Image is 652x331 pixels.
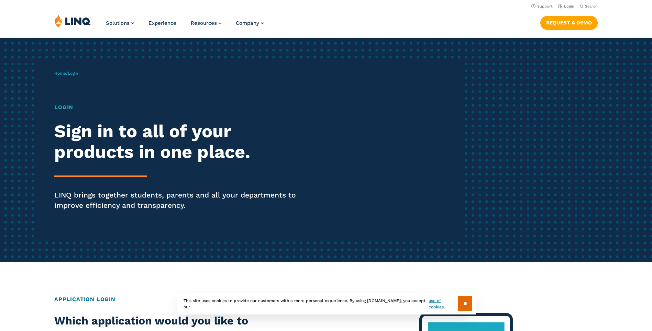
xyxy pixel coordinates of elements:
nav: Button Navigation [540,14,598,30]
img: LINQ | K‑12 Software [54,14,91,28]
h2: Sign in to all of your products in one place. [54,121,306,162]
a: use of cookies. [429,298,458,310]
div: This site uses cookies to provide our customers with a more personal experience. By using [DOMAIN... [177,293,476,314]
span: Solutions [106,20,130,26]
button: Open Search Bar [580,4,598,9]
a: Company [236,20,264,26]
span: Resources [191,20,217,26]
span: Login [68,71,78,76]
a: Login [558,4,574,9]
nav: Primary Navigation [106,14,264,37]
a: Support [531,4,553,9]
a: Solutions [106,20,134,26]
a: Experience [148,20,176,26]
p: LINQ brings together students, parents and all your departments to improve efficiency and transpa... [54,190,306,211]
a: Request a Demo [540,16,598,30]
span: / [54,71,78,76]
h2: Application Login [54,295,598,303]
span: Company [236,20,259,26]
span: Search [585,4,598,9]
a: Home [54,71,66,76]
h1: Login [54,103,306,111]
a: Resources [191,20,221,26]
